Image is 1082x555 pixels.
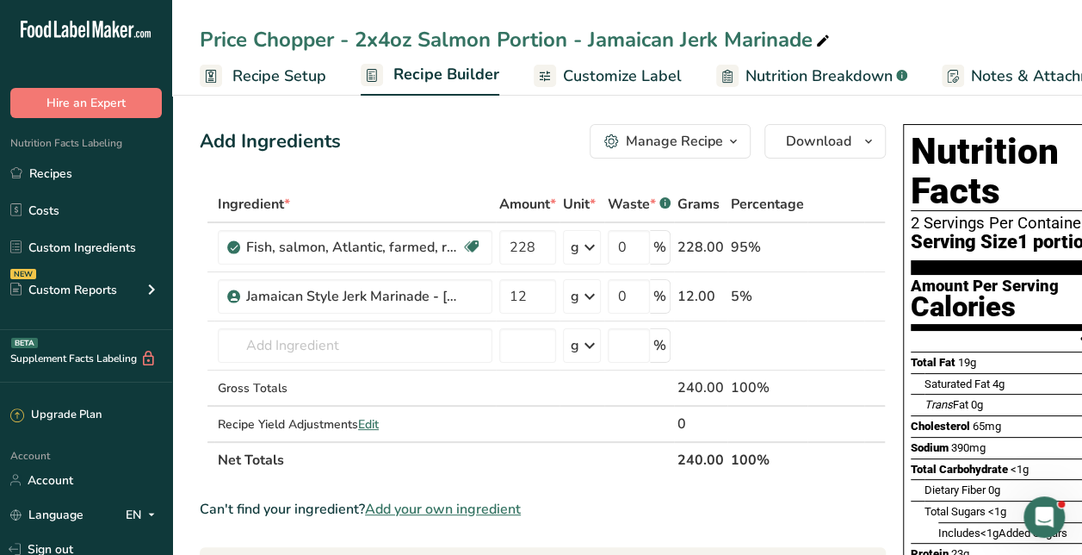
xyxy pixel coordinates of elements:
[731,237,804,258] div: 95%
[731,194,804,215] span: Percentage
[911,356,955,369] span: Total Fat
[1023,496,1065,538] iframe: Intercom live chat
[200,128,341,156] div: Add Ingredients
[10,281,117,299] div: Custom Reports
[988,505,1006,518] span: <1g
[626,131,723,152] div: Manage Recipe
[911,278,1059,295] div: Amount Per Serving
[563,194,596,215] span: Unit
[10,88,162,118] button: Hire an Expert
[393,63,499,86] span: Recipe Builder
[980,527,999,539] span: <1g
[200,24,833,55] div: Price Chopper - 2x4oz Salmon Portion - Jamaican Jerk Marinade
[971,398,983,411] span: 0g
[200,57,326,96] a: Recipe Setup
[911,295,1059,320] div: Calories
[200,499,886,520] div: Can't find your ingredient?
[499,194,556,215] span: Amount
[218,328,492,363] input: Add Ingredient
[365,499,521,520] span: Add your own ingredient
[358,416,379,433] span: Edit
[911,441,949,454] span: Sodium
[938,527,1067,539] span: Includes Added Sugars
[571,237,579,258] div: g
[924,483,986,496] span: Dietary Fiber
[214,441,674,477] th: Net Totals
[246,286,461,307] div: Jamaican Style Jerk Marinade - [GEOGRAPHIC_DATA]
[218,194,290,215] span: Ingredient
[10,269,36,279] div: NEW
[911,420,970,433] span: Cholesterol
[745,65,893,88] span: Nutrition Breakdown
[764,124,886,159] button: Download
[232,65,326,88] span: Recipe Setup
[677,414,724,434] div: 0
[590,124,751,159] button: Manage Recipe
[911,463,1008,476] span: Total Carbohydrate
[924,398,953,411] i: Trans
[924,398,968,411] span: Fat
[218,415,492,433] div: Recipe Yield Adjustments
[677,237,724,258] div: 228.00
[911,232,1017,253] span: Serving Size
[563,65,682,88] span: Customize Label
[988,483,1000,496] span: 0g
[246,237,461,258] div: Fish, salmon, Atlantic, farmed, raw
[677,194,720,215] span: Grams
[958,356,976,369] span: 19g
[973,420,1001,433] span: 65mg
[571,335,579,356] div: g
[11,338,38,348] div: BETA
[951,441,986,454] span: 390mg
[731,286,804,307] div: 5%
[126,504,162,525] div: EN
[1011,463,1029,476] span: <1g
[924,505,986,518] span: Total Sugars
[924,377,990,390] span: Saturated Fat
[677,286,724,307] div: 12.00
[727,441,807,477] th: 100%
[731,377,804,398] div: 100%
[534,57,682,96] a: Customize Label
[571,286,579,307] div: g
[10,407,102,424] div: Upgrade Plan
[361,55,499,97] a: Recipe Builder
[677,377,724,398] div: 240.00
[716,57,907,96] a: Nutrition Breakdown
[674,441,727,477] th: 240.00
[992,377,1005,390] span: 4g
[786,131,851,152] span: Download
[218,379,492,397] div: Gross Totals
[10,500,83,530] a: Language
[608,194,671,215] div: Waste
